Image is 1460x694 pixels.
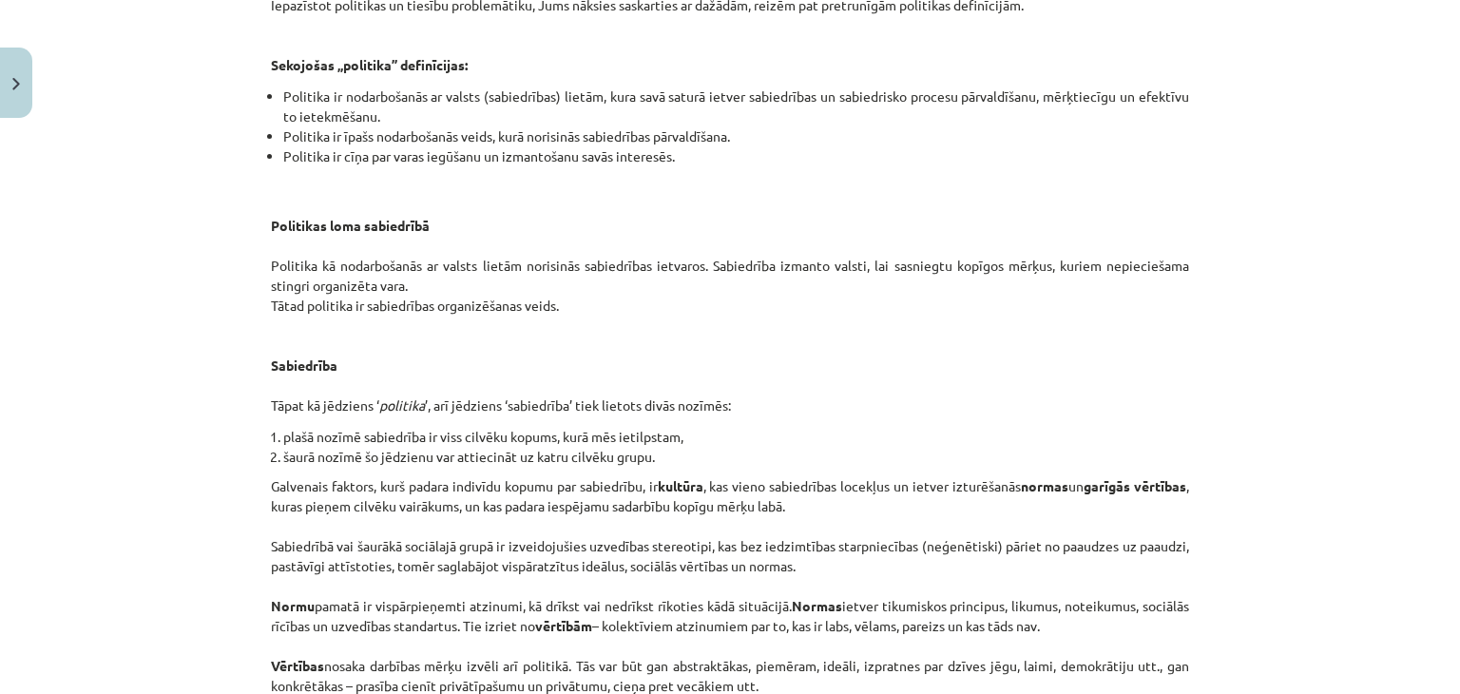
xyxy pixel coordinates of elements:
[1084,477,1130,494] strong: garīgās
[271,657,324,674] strong: Vērtības
[271,357,337,374] strong: Sabiedrība
[271,176,1189,415] p: Politika kā nodarbošanās ar valsts lietām norisinās sabiedrības ietvaros. Sabiedrība izmanto vals...
[1134,477,1186,494] strong: vērtības
[283,427,1189,447] li: plašā nozīmē sabiedrība ir viss cilvēku kopums, kurā mēs ietilpstam,
[283,87,1189,126] li: Politika ir nodarbošanās ar valsts (sabiedrības) lietām, kura savā saturā ietver sabiedrības un s...
[1021,477,1068,494] strong: normas
[271,217,430,234] strong: Politikas loma sabiedrībā
[379,396,425,414] em: politika
[12,78,20,90] img: icon-close-lesson-0947bae3869378f0d4975bcd49f059093ad1ed9edebbc8119c70593378902aed.svg
[271,56,468,73] strong: Sekojošas „politika” definīcijas:
[283,146,1189,166] li: Politika ir cīņa par varas iegūšanu un izmantošanu savās interesēs.
[535,617,592,634] strong: vērtībām
[271,597,315,614] strong: Normu
[792,597,842,614] strong: Normas
[283,126,1189,146] li: Politika ir īpašs nodarbošanās veids, kurā norisinās sabiedrības pārvaldīšana.
[658,477,703,494] strong: kultūra
[283,447,1189,467] li: šaurā nozīmē šo jēdzienu var attiecināt uz katru cilvēku grupu.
